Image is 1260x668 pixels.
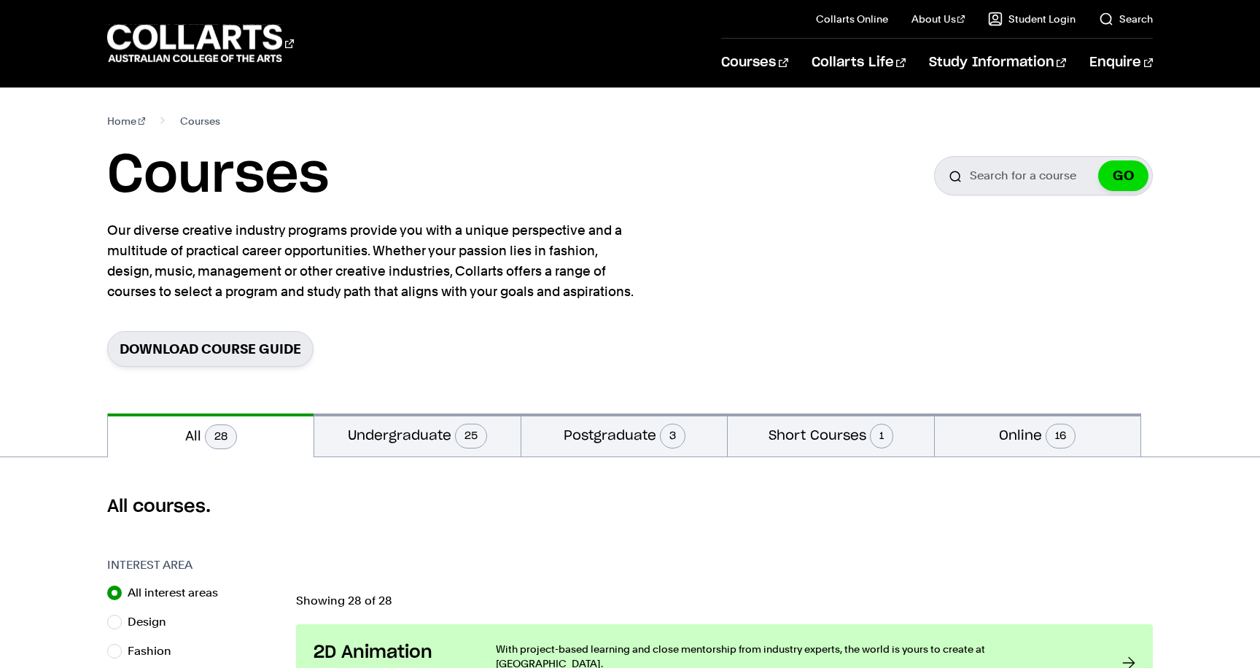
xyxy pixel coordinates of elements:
[455,424,487,448] span: 25
[108,413,314,457] button: All28
[1089,39,1153,87] a: Enquire
[107,143,329,209] h1: Courses
[128,641,183,661] label: Fashion
[107,331,314,367] a: Download Course Guide
[911,12,965,26] a: About Us
[107,23,294,64] div: Go to homepage
[107,111,146,131] a: Home
[314,413,520,457] button: Undergraduate25
[934,156,1153,195] input: Search for a course
[870,424,893,448] span: 1
[721,39,787,87] a: Courses
[128,583,230,603] label: All interest areas
[128,612,178,632] label: Design
[1099,12,1153,26] a: Search
[521,413,727,457] button: Postgraduate3
[205,424,237,449] span: 28
[296,595,1153,607] p: Showing 28 of 28
[180,111,220,131] span: Courses
[1046,424,1076,448] span: 16
[660,424,685,448] span: 3
[935,413,1140,457] button: Online16
[812,39,906,87] a: Collarts Life
[728,413,933,457] button: Short Courses1
[988,12,1076,26] a: Student Login
[314,642,467,664] h3: 2D Animation
[929,39,1066,87] a: Study Information
[1098,160,1148,191] button: GO
[107,495,1153,519] h2: All courses.
[107,556,281,574] h3: Interest Area
[816,12,888,26] a: Collarts Online
[107,220,639,302] p: Our diverse creative industry programs provide you with a unique perspective and a multitude of p...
